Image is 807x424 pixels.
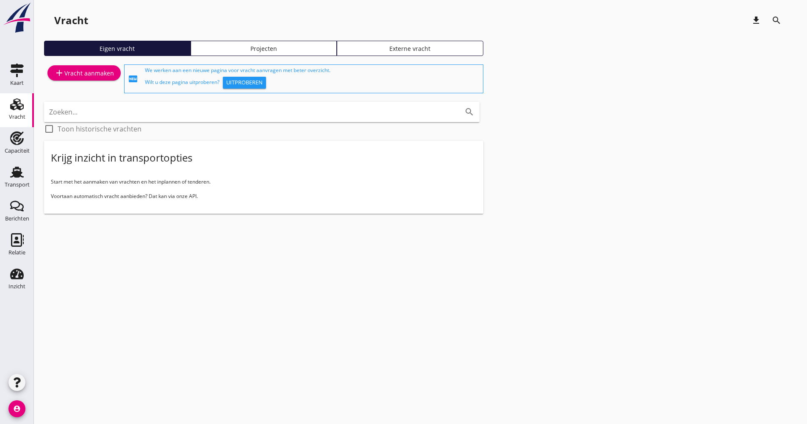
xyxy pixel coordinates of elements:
div: Vracht [54,14,88,27]
div: Vracht [9,114,25,120]
div: Projecten [194,44,333,53]
div: Krijg inzicht in transportopties [51,151,192,165]
div: Capaciteit [5,148,30,153]
i: add [54,68,64,78]
div: Externe vracht [341,44,480,53]
div: Berichten [5,216,29,221]
div: Uitproberen [226,78,263,87]
div: Vracht aanmaken [54,68,114,78]
div: Inzicht [8,284,25,289]
p: Start met het aanmaken van vrachten en het inplannen of tenderen. [51,178,477,186]
a: Eigen vracht [44,41,191,56]
div: Kaart [10,80,24,86]
i: search [771,15,782,25]
a: Projecten [191,41,337,56]
i: search [464,107,474,117]
img: logo-small.a267ee39.svg [2,2,32,33]
button: Uitproberen [223,77,266,89]
a: Externe vracht [337,41,483,56]
div: Eigen vracht [48,44,187,53]
div: We werken aan een nieuwe pagina voor vracht aanvragen met beter overzicht. Wilt u deze pagina uit... [145,67,480,91]
a: Vracht aanmaken [47,65,121,81]
label: Toon historische vrachten [58,125,141,133]
input: Zoeken... [49,105,451,119]
i: fiber_new [128,74,138,84]
i: account_circle [8,400,25,417]
p: Voortaan automatisch vracht aanbieden? Dat kan via onze API. [51,192,477,200]
div: Relatie [8,250,25,255]
i: download [751,15,761,25]
div: Transport [5,182,30,187]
